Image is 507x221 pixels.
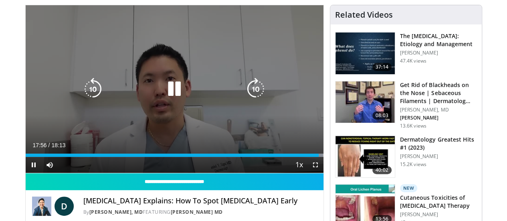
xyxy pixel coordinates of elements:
p: 15.2K views [400,161,426,168]
img: 54dc8b42-62c8-44d6-bda4-e2b4e6a7c56d.150x105_q85_crop-smart_upscale.jpg [335,81,395,123]
h3: Dermatology Greatest Hits #1 (2023) [400,136,477,152]
a: 08:03 Get Rid of Blackheads on the Nose | Sebaceous Filaments | Dermatolog… [PERSON_NAME], MD [PE... [335,81,477,129]
video-js: Video Player [26,5,323,173]
p: New [400,184,418,192]
span: 18:13 [51,142,65,148]
span: 40:02 [372,166,392,174]
div: Progress Bar [26,154,323,157]
p: [PERSON_NAME] [400,211,477,218]
button: Playback Rate [291,157,307,173]
img: 167f4955-2110-4677-a6aa-4d4647c2ca19.150x105_q85_crop-smart_upscale.jpg [335,136,395,178]
p: [PERSON_NAME], MD [400,107,477,113]
button: Mute [42,157,58,173]
p: [PERSON_NAME] [400,115,477,121]
h4: [MEDICAL_DATA] Explains: How To Spot [MEDICAL_DATA] Early [83,197,317,205]
h3: Get Rid of Blackheads on the Nose | Sebaceous Filaments | Dermatolog… [400,81,477,105]
button: Pause [26,157,42,173]
p: 47.4K views [400,58,426,64]
span: / [48,142,50,148]
span: 37:14 [372,63,392,71]
a: [PERSON_NAME], MD [89,209,143,215]
h4: Related Videos [335,10,393,20]
span: 17:56 [33,142,47,148]
span: 08:03 [372,112,392,120]
a: [PERSON_NAME] MD [171,209,223,215]
p: [PERSON_NAME] [400,153,477,160]
h3: The [MEDICAL_DATA]: Etiology and Management [400,32,477,48]
a: 37:14 The [MEDICAL_DATA]: Etiology and Management [PERSON_NAME] 47.4K views [335,32,477,75]
button: Fullscreen [307,157,323,173]
p: 13.6K views [400,123,426,129]
p: [PERSON_NAME] [400,50,477,56]
img: c5af237d-e68a-4dd3-8521-77b3daf9ece4.150x105_q85_crop-smart_upscale.jpg [335,32,395,74]
img: Daniel Sugai, MD [32,197,51,216]
div: By FEATURING [83,209,317,216]
a: D [55,197,74,216]
h3: Cutaneous Toxicities of [MEDICAL_DATA] Therapy [400,194,477,210]
a: 40:02 Dermatology Greatest Hits #1 (2023) [PERSON_NAME] 15.2K views [335,136,477,178]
